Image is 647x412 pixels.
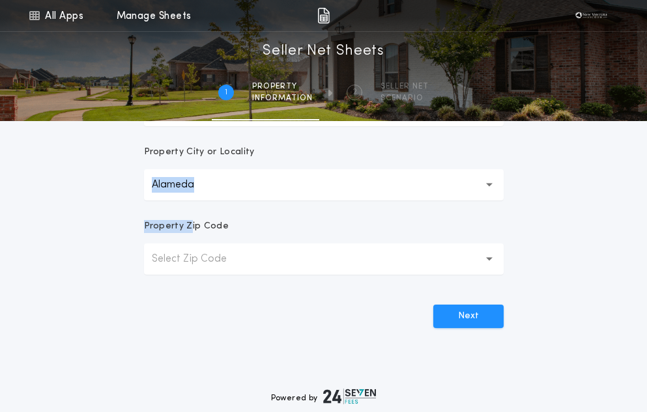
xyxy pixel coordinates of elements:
[144,243,504,275] button: Select Zip Code
[352,87,357,98] h2: 2
[144,169,504,200] button: Alameda
[225,87,227,98] h2: 1
[571,9,611,22] img: vs-icon
[144,146,255,159] p: Property City or Locality
[433,305,504,328] button: Next
[381,93,429,103] span: SCENARIO
[152,251,248,267] p: Select Zip Code
[381,81,429,92] span: SELLER NET
[144,220,229,233] p: Property Zip Code
[252,81,313,92] span: Property
[263,41,384,62] h1: Seller Net Sheets
[152,177,215,193] p: Alameda
[323,389,377,404] img: logo
[317,8,330,23] img: img
[271,389,377,404] div: Powered by
[252,93,313,103] span: information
